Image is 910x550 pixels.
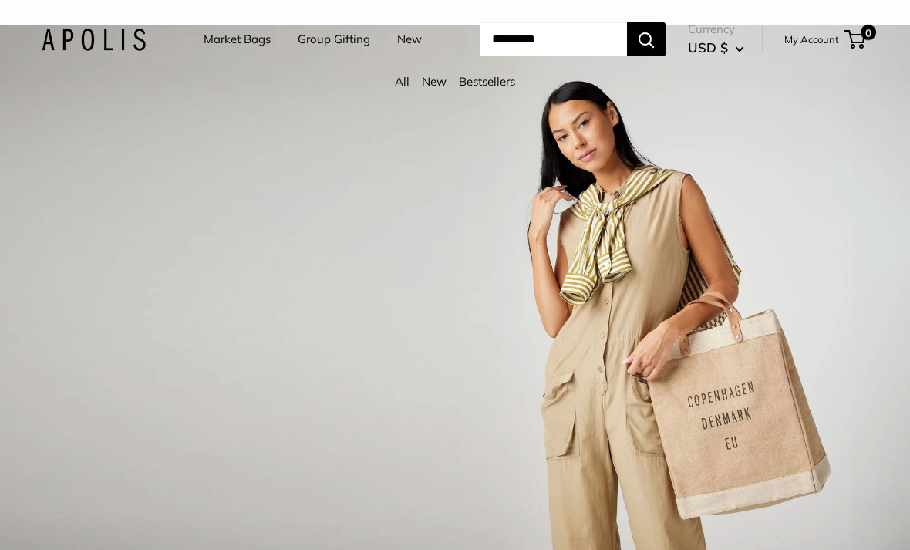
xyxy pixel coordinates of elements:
[42,29,146,51] img: Apolis
[861,25,876,40] span: 0
[688,39,728,56] span: USD $
[846,30,865,49] a: 0
[784,30,839,49] a: My Account
[688,35,744,60] button: USD $
[688,19,744,40] span: Currency
[627,22,666,56] button: Search
[298,29,370,50] a: Group Gifting
[204,29,271,50] a: Market Bags
[397,29,422,50] a: New
[395,74,410,89] a: All
[459,74,515,89] a: Bestsellers
[480,22,627,56] input: Search...
[422,74,447,89] a: New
